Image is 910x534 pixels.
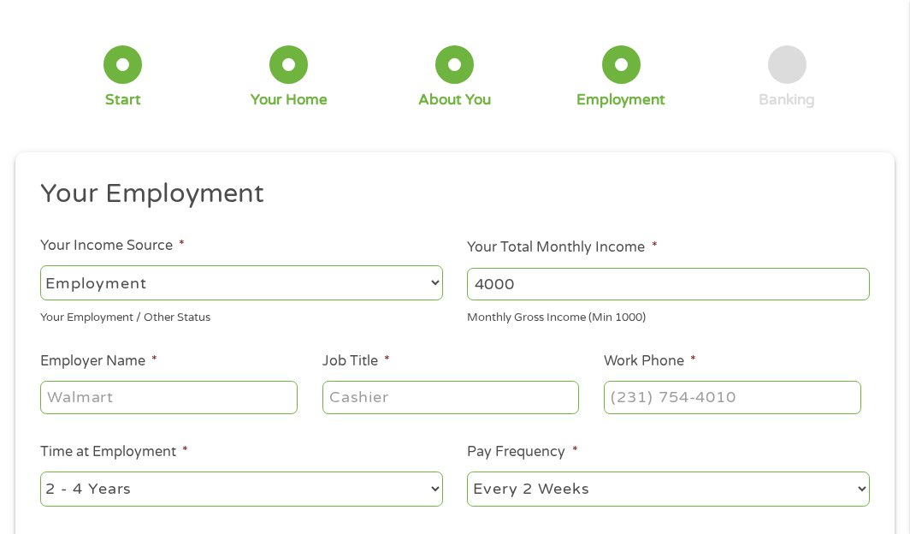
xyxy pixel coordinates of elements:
label: Work Phone [604,353,696,371]
div: Monthly Gross Income (Min 1000) [467,304,870,327]
label: Job Title [322,353,390,371]
div: Start [105,91,141,110]
input: 1800 [467,268,870,300]
label: Pay Frequency [467,443,577,461]
div: Employment [576,91,665,110]
div: Your Home [251,91,328,110]
input: (231) 754-4010 [604,381,861,413]
div: Your Employment / Other Status [40,304,443,327]
h2: Your Employment [40,177,858,211]
label: Employer Name [40,353,157,371]
label: Your Income Source [40,237,185,255]
label: Your Total Monthly Income [467,239,657,257]
div: Banking [759,91,815,110]
input: Cashier [322,381,580,413]
input: Walmart [40,381,298,413]
label: Time at Employment [40,443,188,461]
div: About You [418,91,491,110]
